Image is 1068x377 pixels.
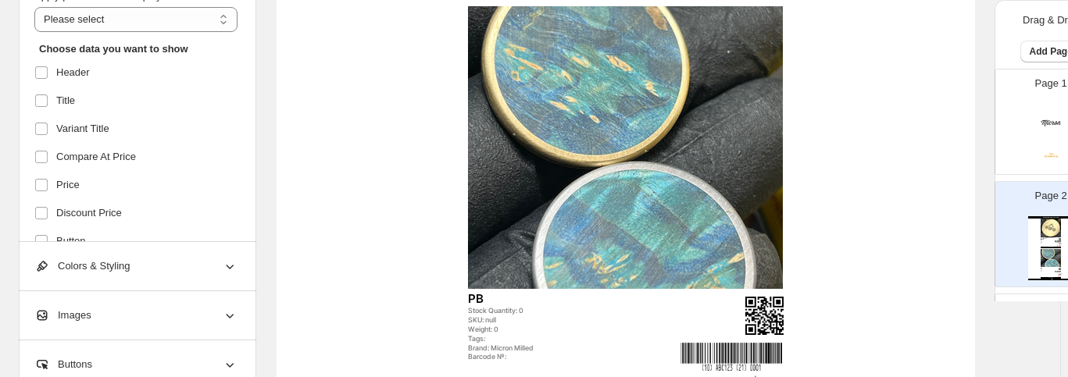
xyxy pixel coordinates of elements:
img: qrcode [1059,268,1061,270]
div: Weight: 0 [468,325,680,334]
div: PB [1041,268,1058,269]
div: $ 75.00 [1055,246,1061,247]
div: Tags: [468,335,680,343]
span: Header [56,66,90,81]
img: barcode [1055,240,1061,242]
p: Page 3 [1035,301,1067,316]
div: Standard [PERSON_NAME] Tool/Marker [1041,237,1058,239]
div: Barcode №: [1041,244,1055,244]
div: BUY NOW [1041,247,1061,248]
div: $ null [1055,243,1061,244]
img: barcode [1055,271,1061,272]
div: $ null [1055,244,1061,244]
span: Colors & Styling [34,258,130,274]
h2: Choose data you want to show [39,42,228,58]
span: Button [56,234,86,250]
span: Price [56,178,80,194]
div: Brand: Micron Milled [468,344,680,353]
div: $ null [1055,274,1061,275]
img: barcode [680,343,783,371]
p: Page 1 [1035,76,1067,91]
img: primaryImage [1041,249,1061,268]
span: Discount Price [56,206,122,222]
div: Barcode №: [1041,272,1055,272]
div: $ 75.00 [1055,245,1061,246]
div: BUY NOW [1041,277,1061,279]
div: PB [468,292,738,306]
div: Stock Quantity: 0 [468,307,680,315]
div: $ 0.00 [1055,275,1061,276]
span: Variant Title [56,122,109,137]
div: SKU: null [468,316,680,325]
img: primaryImage [468,6,783,289]
p: Page 2 [1035,188,1067,204]
img: primaryImage [1041,219,1061,237]
div: Alloy: Brass or 303SS [PERSON_NAME] insert w/ engraved or milled logo on back [1041,240,1055,241]
div: Barcode №: [468,353,680,361]
img: qrcode [745,297,784,335]
span: Images [34,308,91,323]
span: Title [56,94,75,109]
img: qrcode [1059,238,1061,240]
span: Compare At Price [56,150,136,165]
span: Buttons [34,357,92,372]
